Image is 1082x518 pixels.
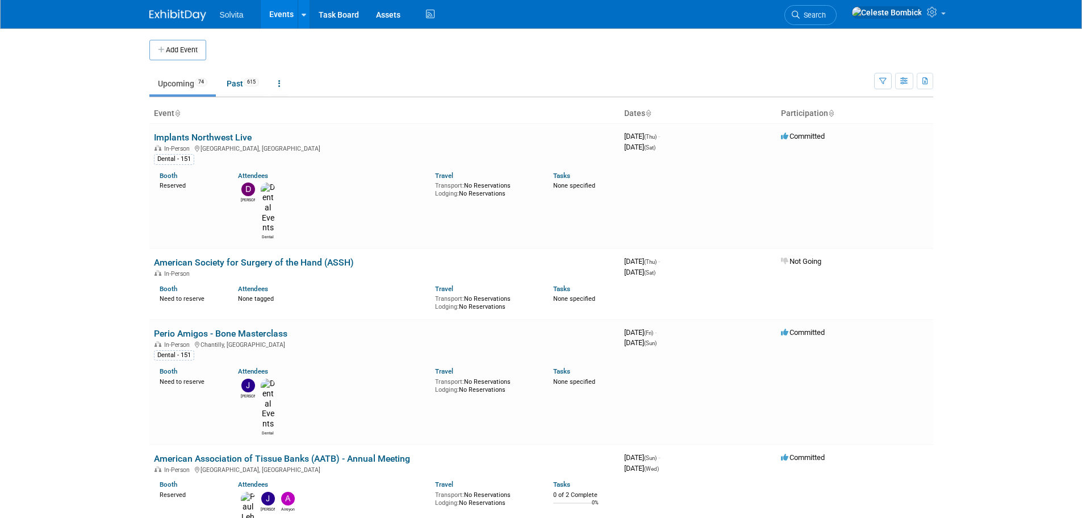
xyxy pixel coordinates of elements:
div: No Reservations No Reservations [435,180,536,197]
img: Celeste Bombick [851,6,922,19]
span: Committed [781,328,825,337]
a: Tasks [553,480,570,488]
a: Past615 [218,73,268,94]
a: Booth [160,285,177,293]
a: Attendees [238,367,268,375]
span: Transport: [435,295,464,302]
span: 74 [195,78,207,86]
span: Solvita [220,10,244,19]
span: [DATE] [624,328,657,337]
div: Reserved [160,489,222,499]
span: [DATE] [624,338,657,347]
span: Lodging: [435,303,459,310]
span: [DATE] [624,257,660,266]
a: Travel [435,367,453,375]
span: (Fri) [644,330,653,336]
div: Dental - 151 [154,350,194,360]
img: Aireyon Guy [281,492,295,505]
span: In-Person [164,341,193,349]
div: Jeremy Northcutt [241,392,255,399]
img: In-Person Event [154,341,161,347]
img: Dental Events [261,183,275,233]
a: Sort by Event Name [174,109,180,118]
div: No Reservations No Reservations [435,489,536,507]
div: Dental Events [261,233,275,240]
img: Dental Events [261,379,275,429]
a: Tasks [553,172,570,180]
span: Transport: [435,182,464,189]
span: (Sun) [644,340,657,346]
img: In-Person Event [154,466,161,472]
a: Tasks [553,285,570,293]
a: Sort by Participation Type [828,109,834,118]
a: Perio Amigos - Bone Masterclass [154,328,287,339]
span: 615 [244,78,259,86]
a: Attendees [238,285,268,293]
a: Attendees [238,172,268,180]
img: In-Person Event [154,145,161,151]
span: [DATE] [624,453,660,462]
div: Chantilly, [GEOGRAPHIC_DATA] [154,339,615,349]
a: Search [784,5,837,25]
span: [DATE] [624,143,655,151]
a: Booth [160,480,177,488]
div: Need to reserve [160,293,222,303]
span: - [655,328,657,337]
div: None tagged [238,293,427,303]
span: Not Going [781,257,821,266]
div: David Busenhart [241,196,255,203]
th: Event [149,104,620,123]
th: Dates [620,104,776,123]
span: (Sat) [644,144,655,151]
span: - [658,132,660,140]
a: Sort by Start Date [645,109,651,118]
span: In-Person [164,270,193,277]
span: [DATE] [624,268,655,276]
img: David Busenhart [241,183,255,196]
div: No Reservations No Reservations [435,376,536,393]
div: No Reservations No Reservations [435,293,536,310]
span: [DATE] [624,132,660,140]
span: None specified [553,378,595,386]
td: 0% [592,500,599,515]
span: Transport: [435,378,464,386]
div: [GEOGRAPHIC_DATA], [GEOGRAPHIC_DATA] [154,143,615,152]
span: (Thu) [644,259,657,265]
img: In-Person Event [154,270,161,276]
span: Search [800,11,826,19]
a: American Association of Tissue Banks (AATB) - Annual Meeting [154,453,410,464]
button: Add Event [149,40,206,60]
div: [GEOGRAPHIC_DATA], [GEOGRAPHIC_DATA] [154,465,615,474]
a: Upcoming74 [149,73,216,94]
span: In-Person [164,466,193,474]
div: Dental Events [261,429,275,436]
a: Attendees [238,480,268,488]
a: Implants Northwest Live [154,132,252,143]
a: Travel [435,480,453,488]
div: Reserved [160,180,222,190]
span: In-Person [164,145,193,152]
span: - [658,257,660,266]
span: (Wed) [644,466,659,472]
span: Committed [781,132,825,140]
span: None specified [553,182,595,189]
span: (Sun) [644,455,657,461]
span: Lodging: [435,190,459,197]
a: Booth [160,367,177,375]
a: Booth [160,172,177,180]
div: 0 of 2 Complete [553,491,615,499]
span: Lodging: [435,499,459,507]
img: Jeremy Northcutt [241,379,255,392]
a: American Society for Surgery of the Hand (ASSH) [154,257,354,268]
span: (Sat) [644,270,655,276]
th: Participation [776,104,933,123]
span: (Thu) [644,134,657,140]
img: Jeremy Wofford [261,492,275,505]
span: None specified [553,295,595,302]
span: [DATE] [624,464,659,473]
span: - [658,453,660,462]
div: Aireyon Guy [281,505,295,512]
a: Tasks [553,367,570,375]
a: Travel [435,172,453,180]
a: Travel [435,285,453,293]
